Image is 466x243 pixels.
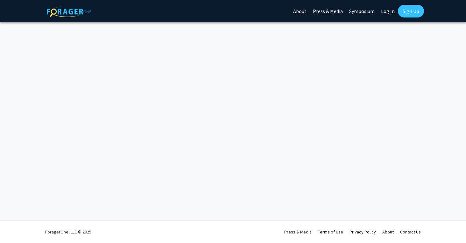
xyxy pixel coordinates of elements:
a: About [382,229,394,235]
a: Terms of Use [318,229,343,235]
img: ForagerOne Logo [47,6,91,17]
a: Contact Us [400,229,421,235]
a: Privacy Policy [349,229,376,235]
a: Sign Up [398,5,424,17]
div: ForagerOne, LLC © 2025 [45,221,91,243]
a: Press & Media [284,229,312,235]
